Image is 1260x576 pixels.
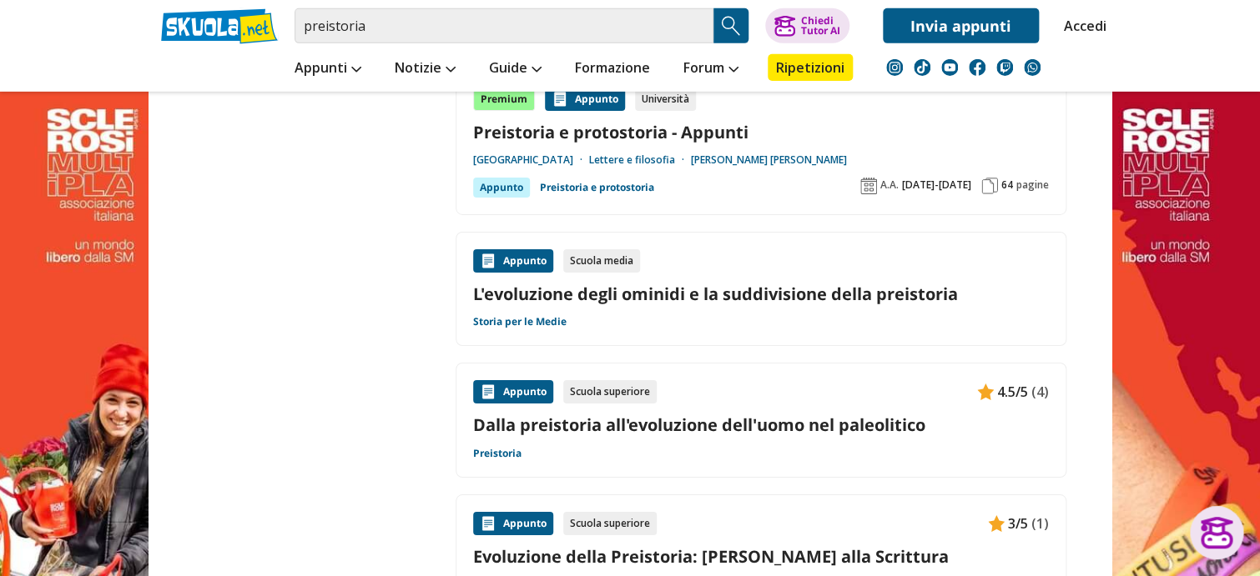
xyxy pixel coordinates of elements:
a: Appunti [290,54,365,84]
a: Forum [679,54,743,84]
div: Scuola media [563,249,640,273]
img: youtube [941,59,958,76]
div: Appunto [473,380,553,403]
a: Dalla preistoria all'evoluzione dell'uomo nel paleolitico [473,413,1049,436]
a: Ripetizioni [768,54,853,81]
img: Appunti contenuto [552,91,568,108]
img: facebook [969,59,985,76]
a: [GEOGRAPHIC_DATA] [473,153,589,167]
img: tiktok [914,59,930,76]
span: [DATE]-[DATE] [902,178,971,192]
a: Lettere e filosofia [589,153,691,167]
div: Scuola superiore [563,380,657,403]
button: Search Button [713,8,748,43]
input: Cerca appunti, riassunti o versioni [295,8,713,43]
span: pagine [1016,178,1049,192]
span: (4) [1031,381,1049,403]
div: Università [635,88,696,111]
span: (1) [1031,513,1049,534]
img: Cerca appunti, riassunti o versioni [718,13,743,38]
img: Anno accademico [860,178,877,194]
span: 3/5 [1008,513,1028,534]
a: L'evoluzione degli ominidi e la suddivisione della preistoria [473,283,1049,305]
span: 64 [1001,178,1013,192]
a: Formazione [571,54,654,84]
div: Premium [473,88,535,111]
span: 4.5/5 [997,381,1028,403]
a: Evoluzione della Preistoria: [PERSON_NAME] alla Scrittura [473,545,1049,568]
img: twitch [996,59,1013,76]
a: Accedi [1064,8,1099,43]
img: Appunti contenuto [480,253,496,269]
div: Chiedi Tutor AI [801,16,840,36]
img: Appunti contenuto [480,515,496,532]
img: Appunti contenuto [480,383,496,400]
button: ChiediTutor AI [765,8,849,43]
a: Notizie [391,54,460,84]
img: Pagine [981,178,998,194]
a: Preistoria [473,447,522,460]
img: Appunti contenuto [988,515,1005,532]
a: Preistoria e protostoria [540,178,654,198]
a: Preistoria e protostoria - Appunti [473,121,1049,143]
span: A.A. [880,178,899,192]
div: Scuola superiore [563,512,657,535]
img: WhatsApp [1024,59,1041,76]
a: Guide [485,54,546,84]
img: instagram [886,59,903,76]
div: Appunto [473,178,530,198]
div: Appunto [473,249,553,273]
div: Appunto [473,512,553,535]
a: Invia appunti [883,8,1039,43]
div: Appunto [545,88,625,111]
a: Storia per le Medie [473,315,567,328]
a: [PERSON_NAME] [PERSON_NAME] [691,153,847,167]
img: Appunti contenuto [977,383,994,400]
